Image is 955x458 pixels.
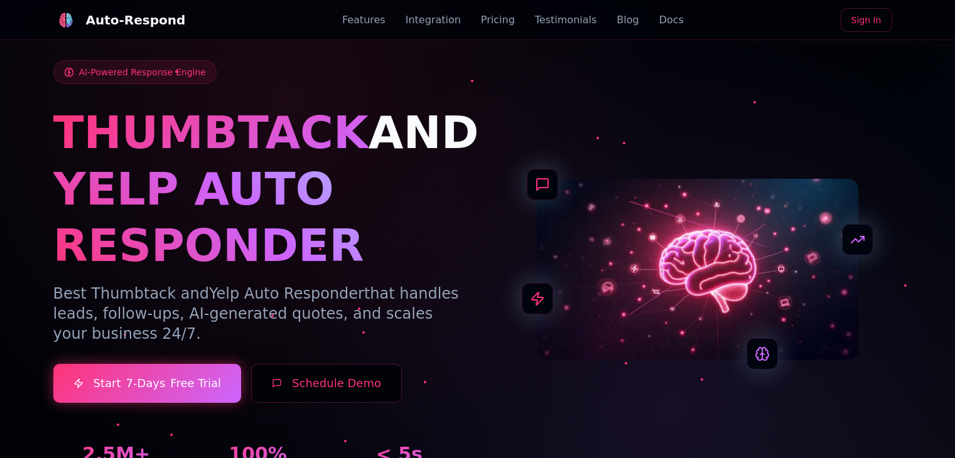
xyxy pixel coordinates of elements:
[481,13,515,28] a: Pricing
[53,106,369,159] span: THUMBTACK
[617,13,639,28] a: Blog
[209,285,364,302] span: Yelp Auto Responder
[342,13,386,28] a: Features
[79,66,206,78] span: AI-Powered Response Engine
[537,179,858,359] img: AI Neural Network Brain
[53,284,463,344] p: Best Thumbtack and that handles leads, follow-ups, AI-generated quotes, and scales your business ...
[841,8,892,32] a: Sign In
[406,13,461,28] a: Integration
[369,106,479,159] span: AND
[53,364,242,403] a: Start7-DaysFree Trial
[535,13,597,28] a: Testimonials
[126,375,165,392] span: 7-Days
[251,364,402,403] button: Schedule Demo
[86,11,186,29] div: Auto-Respond
[53,8,186,33] a: Auto-Respond
[659,13,684,28] a: Docs
[53,161,463,274] h1: YELP AUTO RESPONDER
[58,13,73,28] img: logo.svg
